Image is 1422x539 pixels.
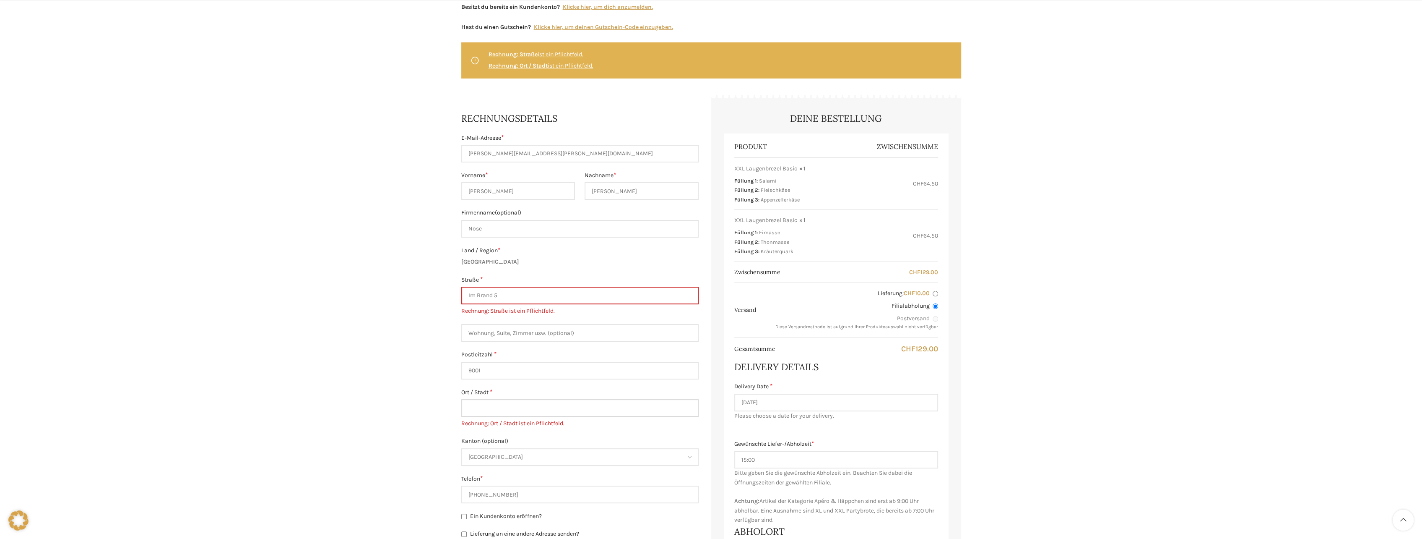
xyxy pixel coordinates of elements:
input: Select a delivery date [734,394,938,411]
strong: Achtung: [734,497,759,505]
h3: Delivery Details [734,361,938,374]
label: Firmenname [461,208,699,217]
span: CHF [904,290,915,297]
span: CHF [913,232,923,239]
p: Fleischkäse [761,187,790,193]
h3: Deine Bestellung [724,112,949,125]
a: Rechnung: Ort / Stadtist ein Pflichtfeld. [489,62,593,69]
th: Produkt [734,136,836,157]
input: hh:mm [734,451,938,468]
label: E-Mail-Adresse [461,133,699,143]
label: Nachname [585,171,699,180]
th: Zwischensumme [734,262,785,283]
a: Klicke hier, um dich anzumelden. [563,3,653,12]
span: Ein Kundenkonto eröffnen? [470,513,542,520]
p: Kräuterquark [761,248,793,254]
strong: × 1 [799,165,806,173]
p: Eimasse [759,229,780,235]
label: Kanton [461,437,699,446]
p: Thonmasse [761,239,789,245]
span: XXL Laugenbrezel Basic [734,165,797,173]
label: Vorname [461,171,575,180]
a: Scroll to top button [1393,510,1414,531]
th: Zwischensumme [836,136,938,157]
bdi: 10.00 [904,290,930,297]
label: Lieferung: [765,289,938,298]
span: Kanton [461,448,699,466]
span: CHF [909,269,920,276]
p: Salami [759,178,777,184]
div: Hast du einen Gutschein? [461,23,673,32]
span: Füllung 3: [734,248,759,254]
span: XXL Laugenbrezel Basic [734,216,797,225]
small: Diese Versandmethode ist aufgrund Ihrer Produkteauswahl nicht verfügbar [775,324,938,330]
label: Gewünschte Liefer-/Abholzeit [734,440,938,449]
span: Füllung 1: [734,178,758,184]
bdi: 64.50 [913,180,938,187]
input: Lieferung an eine andere Adresse senden? [461,531,467,537]
div: Besitzt du bereits ein Kundenkonto? [461,3,653,12]
h3: Rechnungsdetails [461,112,699,125]
label: Telefon [461,474,699,484]
a: Gutscheincode eingeben [534,23,673,32]
input: Wohnung, Suite, Zimmer usw. (optional) [461,324,699,342]
span: Please choose a date for your delivery. [734,411,938,421]
input: Straßenname und Hausnummer [461,287,699,304]
bdi: 64.50 [913,232,938,239]
strong: Rechnung: Ort / Stadt [489,62,548,69]
span: CHF [913,180,923,187]
label: Straße [461,275,699,285]
span: Füllung 2: [734,187,759,193]
span: (optional) [482,437,508,445]
span: St. Gallen [462,449,698,465]
strong: Rechnung: Straße [489,51,538,58]
p: Rechnung: Ort / Stadt ist ein Pflichtfeld. [461,419,699,428]
a: Rechnung: Straßeist ein Pflichtfeld. [489,51,583,58]
th: Gesamtsumme [734,339,780,360]
span: Füllung 1: [734,229,758,235]
p: Rechnung: Straße ist ein Pflichtfeld. [461,306,699,316]
span: Lieferung an eine andere Adresse senden? [470,530,579,537]
span: CHF [901,344,915,353]
bdi: 129.00 [909,269,938,276]
span: Füllung 3: [734,196,759,203]
p: Appenzellerkäse [761,196,800,203]
label: Delivery Date [734,382,938,391]
input: Ein Kundenkonto eröffnen? [461,514,467,519]
span: Füllung 2: [734,239,759,245]
label: Postversand [765,314,938,323]
span: Bitte geben Sie die gewünschte Abholzeit ein. Beachten Sie dabei die Öffnungszeiten der gewählten... [734,469,934,523]
h3: Abholort [734,525,938,538]
strong: [GEOGRAPHIC_DATA] [461,258,519,265]
label: Ort / Stadt [461,388,699,397]
label: Land / Region [461,246,699,255]
bdi: 129.00 [901,344,938,353]
span: (optional) [495,209,521,216]
label: Filialabholung [765,302,938,310]
strong: × 1 [799,216,806,225]
th: Versand [734,300,760,321]
label: Postleitzahl [461,350,699,359]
